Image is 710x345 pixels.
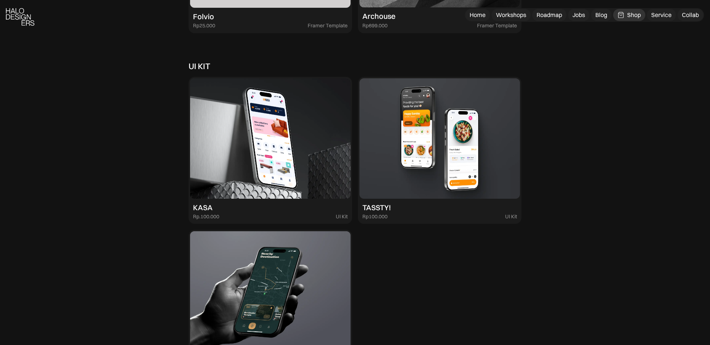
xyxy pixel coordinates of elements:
div: Folvio [193,12,214,21]
div: Blog [595,11,607,19]
div: Framer Template [477,23,517,29]
a: Blog [591,9,612,21]
div: Home [470,11,486,19]
div: KASA [193,203,213,212]
a: KASARp.100.000UI Kit [189,77,352,224]
div: Jobs [572,11,585,19]
a: Jobs [568,9,589,21]
div: Rp.100.000 [193,214,219,220]
div: UI Kit [505,214,517,220]
div: Framer Template [308,23,348,29]
div: UI Kit [336,214,348,220]
a: Service [647,9,676,21]
div: UI KIT [189,61,210,71]
div: Collab [682,11,699,19]
div: Service [651,11,672,19]
a: Workshops [491,9,531,21]
div: Workshops [496,11,526,19]
div: Archouse [362,12,396,21]
a: Roadmap [532,9,567,21]
div: TASSTY! [362,203,391,212]
a: TASSTY!Rp100.000UI Kit [358,77,521,224]
div: Shop [627,11,641,19]
a: Collab [677,9,703,21]
div: Rp100.000 [362,214,388,220]
a: Home [465,9,490,21]
div: Rp25.000 [193,23,215,29]
div: Rp699.000 [362,23,388,29]
div: Roadmap [537,11,562,19]
a: Shop [613,9,645,21]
